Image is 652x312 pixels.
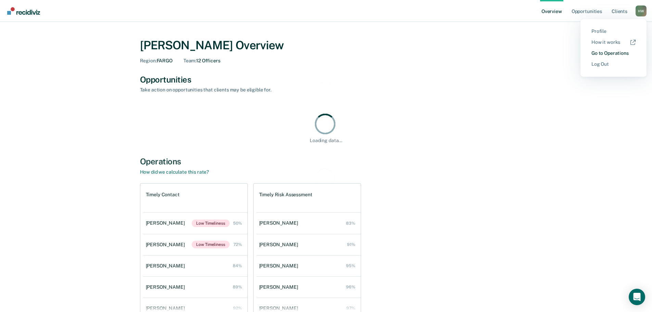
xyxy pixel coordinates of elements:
[591,28,636,34] a: Profile
[146,242,188,248] div: [PERSON_NAME]
[146,305,188,311] div: [PERSON_NAME]
[636,5,647,16] div: H W
[143,234,247,255] a: [PERSON_NAME]Low Timeliness 72%
[143,213,247,234] a: [PERSON_NAME]Low Timeliness 50%
[140,169,209,175] a: How did we calculate this rate?
[233,242,242,247] div: 72%
[140,157,512,166] div: Operations
[256,277,361,297] a: [PERSON_NAME] 96%
[259,242,301,248] div: [PERSON_NAME]
[140,38,512,52] div: [PERSON_NAME] Overview
[591,61,636,67] a: Log Out
[233,285,242,289] div: 89%
[259,263,301,269] div: [PERSON_NAME]
[580,19,647,77] div: Profile menu
[591,39,636,45] a: How it works
[192,220,229,227] span: Low Timeliness
[233,263,242,268] div: 84%
[140,58,172,64] div: FARGO
[7,7,40,15] img: Recidiviz
[146,263,188,269] div: [PERSON_NAME]
[146,284,188,290] div: [PERSON_NAME]
[346,263,355,268] div: 95%
[591,50,636,56] a: Go to Operations
[347,242,355,247] div: 91%
[259,220,301,226] div: [PERSON_NAME]
[143,256,247,276] a: [PERSON_NAME] 84%
[256,235,361,254] a: [PERSON_NAME] 91%
[146,220,188,226] div: [PERSON_NAME]
[233,221,242,226] div: 50%
[310,138,342,143] div: Loading data...
[346,221,355,226] div: 83%
[259,192,312,198] h1: Timely Risk Assessment
[346,306,355,311] div: 97%
[259,305,301,311] div: [PERSON_NAME]
[192,241,229,248] span: Low Timeliness
[143,277,247,297] a: [PERSON_NAME] 89%
[259,284,301,290] div: [PERSON_NAME]
[140,58,157,63] span: Region :
[233,306,242,311] div: 92%
[629,289,645,305] div: Open Intercom Messenger
[146,192,180,198] h1: Timely Contact
[256,256,361,276] a: [PERSON_NAME] 95%
[636,5,647,16] button: Profile dropdown button
[256,213,361,233] a: [PERSON_NAME] 83%
[346,285,355,289] div: 96%
[183,58,196,63] span: Team :
[183,58,220,64] div: 12 Officers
